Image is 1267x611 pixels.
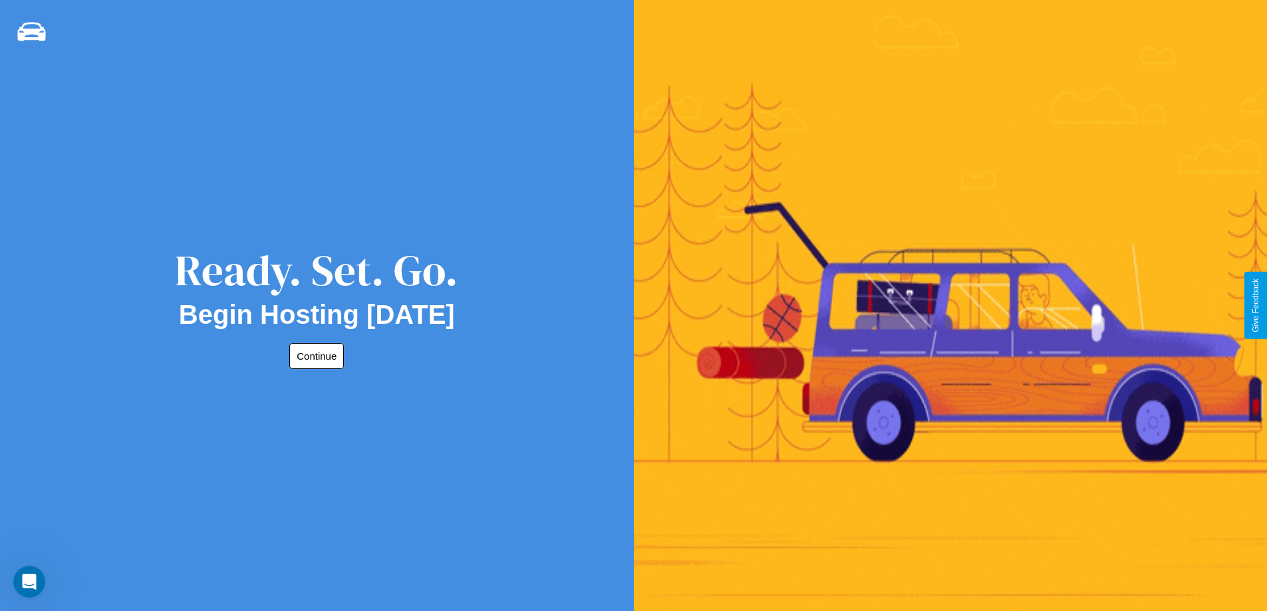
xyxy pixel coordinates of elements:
button: Continue [289,343,344,369]
div: Ready. Set. Go. [175,241,458,300]
iframe: Intercom live chat [13,566,45,598]
h2: Begin Hosting [DATE] [179,300,455,330]
div: Give Feedback [1251,279,1260,332]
